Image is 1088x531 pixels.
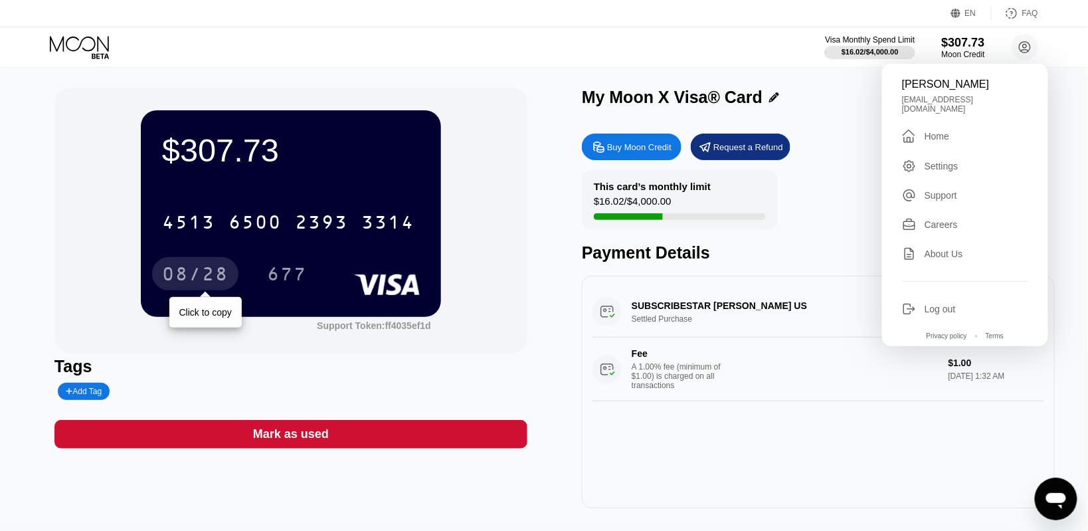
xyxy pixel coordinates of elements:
div: Mark as used [54,420,527,449]
div: Moon Credit [942,50,985,59]
div: Support [925,190,957,201]
div: About Us [925,249,963,259]
div: Buy Moon Credit [582,134,681,160]
div: Settings [925,161,958,171]
div: Click to copy [179,307,232,318]
div: Log out [902,302,1028,316]
div: Careers [902,217,1028,232]
div: Settings [902,159,1028,173]
div: Payment Details [582,243,1055,263]
div: Privacy policy [927,332,967,340]
div: $16.02 / $4,000.00 [842,48,899,56]
div: My Moon X Visa® Card [582,88,763,107]
div: Mark as used [253,427,329,442]
iframe: Schaltfläche zum Öffnen des Messaging-Fensters [1035,478,1077,520]
div: Support Token: ff4035ef1d [317,320,431,331]
div: $307.73 [942,36,985,50]
div: EN [951,7,992,20]
div: Tags [54,357,527,376]
div: Add Tag [66,387,102,396]
div: This card’s monthly limit [594,181,711,192]
div: Home [902,128,1028,144]
div: Add Tag [58,383,110,400]
div: Request a Refund [691,134,790,160]
div: FeeA 1.00% fee (minimum of $1.00) is charged on all transactions$1.00[DATE] 1:32 AM [592,338,1044,401]
div: 677 [267,265,307,286]
div: 677 [257,257,317,290]
div: 6500 [228,213,282,235]
div: Support [902,188,1028,203]
div: Visa Monthly Spend Limit$16.02/$4,000.00 [825,35,915,59]
div: Home [925,131,949,142]
div: [DATE] 1:32 AM [949,372,1044,381]
div: Terms [986,332,1004,340]
div: Fee [632,348,725,359]
div: 08/28 [162,265,228,286]
div: Support Token:ff4035ef1d [317,320,431,331]
div: [EMAIL_ADDRESS][DOMAIN_NAME] [902,95,1028,114]
div: 4513 [162,213,215,235]
div: FAQ [1022,9,1038,18]
div: FAQ [992,7,1038,20]
div: EN [965,9,976,18]
div: 3314 [361,213,414,235]
div: $1.00 [949,358,1044,368]
div: Visa Monthly Spend Limit [825,35,915,45]
div: 08/28 [152,257,238,290]
div: [PERSON_NAME] [902,78,1028,90]
div: Buy Moon Credit [607,142,672,153]
div: Careers [925,219,958,230]
div: About Us [902,247,1028,261]
div: $307.73Moon Credit [942,36,985,59]
div: Request a Refund [713,142,783,153]
div:  [902,128,917,144]
div: $16.02 / $4,000.00 [594,195,672,213]
div: Log out [925,304,956,314]
div: 4513650023933314 [154,205,422,239]
div: A 1.00% fee (minimum of $1.00) is charged on all transactions [632,362,731,390]
div: 2393 [295,213,348,235]
div: $307.73 [162,132,420,169]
